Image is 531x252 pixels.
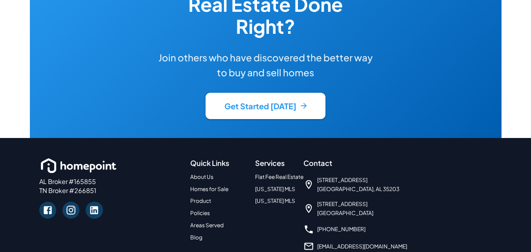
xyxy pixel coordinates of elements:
[39,157,118,175] img: homepoint_logo_white_horz.png
[190,234,202,241] a: Blog
[190,173,213,180] a: About Us
[255,186,295,192] a: [US_STATE] MLS
[255,173,303,180] a: Flat Fee Real Estate
[255,157,303,169] h6: Services
[190,197,211,204] a: Product
[317,226,366,232] a: [PHONE_NUMBER]
[317,200,373,218] span: [STREET_ADDRESS] [GEOGRAPHIC_DATA]
[190,157,229,169] h6: Quick Links
[190,210,210,216] a: Policies
[317,243,407,250] a: [EMAIL_ADDRESS][DOMAIN_NAME]
[190,186,228,192] a: Homes for Sale
[190,222,224,228] a: Areas Served
[206,93,325,119] button: Get Started [DATE]
[303,157,492,169] h6: Contact
[157,50,374,80] h6: Join others who have discovered the better way to buy and sell homes
[255,197,295,204] a: [US_STATE] MLS
[317,176,399,194] span: [STREET_ADDRESS] [GEOGRAPHIC_DATA], AL 35203
[39,177,190,195] p: AL Broker #165855 TN Broker #266851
